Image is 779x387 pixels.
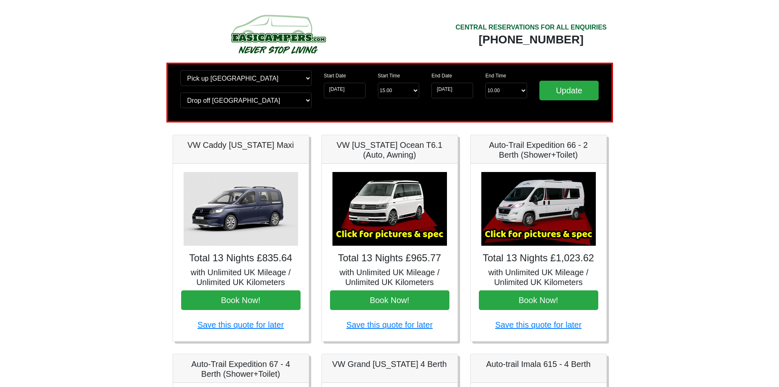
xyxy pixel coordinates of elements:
[200,11,356,57] img: campers-checkout-logo.png
[181,267,301,287] h5: with Unlimited UK Mileage / Unlimited UK Kilometers
[346,320,433,329] a: Save this quote for later
[431,83,473,98] input: Return Date
[479,267,598,287] h5: with Unlimited UK Mileage / Unlimited UK Kilometers
[539,81,599,100] input: Update
[479,140,598,160] h5: Auto-Trail Expedition 66 - 2 Berth (Shower+Toilet)
[479,290,598,310] button: Book Now!
[485,72,506,79] label: End Time
[332,172,447,246] img: VW California Ocean T6.1 (Auto, Awning)
[481,172,596,246] img: Auto-Trail Expedition 66 - 2 Berth (Shower+Toilet)
[330,290,449,310] button: Book Now!
[330,267,449,287] h5: with Unlimited UK Mileage / Unlimited UK Kilometers
[479,252,598,264] h4: Total 13 Nights £1,023.62
[181,252,301,264] h4: Total 13 Nights £835.64
[181,140,301,150] h5: VW Caddy [US_STATE] Maxi
[378,72,400,79] label: Start Time
[184,172,298,246] img: VW Caddy California Maxi
[181,359,301,379] h5: Auto-Trail Expedition 67 - 4 Berth (Shower+Toilet)
[456,23,607,32] div: CENTRAL RESERVATIONS FOR ALL ENQUIRIES
[330,359,449,369] h5: VW Grand [US_STATE] 4 Berth
[324,83,366,98] input: Start Date
[181,290,301,310] button: Book Now!
[456,32,607,47] div: [PHONE_NUMBER]
[431,72,452,79] label: End Date
[479,359,598,369] h5: Auto-trail Imala 615 - 4 Berth
[324,72,346,79] label: Start Date
[495,320,581,329] a: Save this quote for later
[330,252,449,264] h4: Total 13 Nights £965.77
[198,320,284,329] a: Save this quote for later
[330,140,449,160] h5: VW [US_STATE] Ocean T6.1 (Auto, Awning)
